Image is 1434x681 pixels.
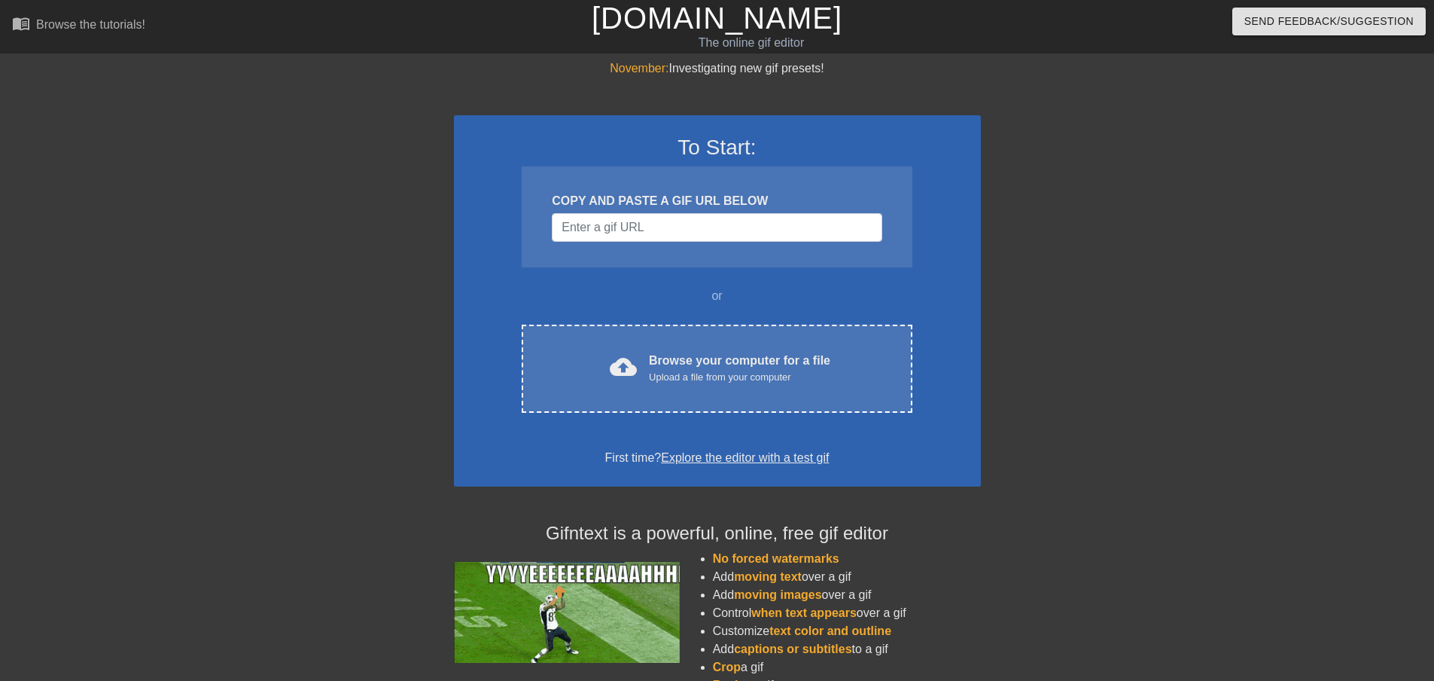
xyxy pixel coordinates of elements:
[713,658,981,676] li: a gif
[713,586,981,604] li: Add over a gif
[713,622,981,640] li: Customize
[713,640,981,658] li: Add to a gif
[734,643,851,655] span: captions or subtitles
[1232,8,1426,35] button: Send Feedback/Suggestion
[713,604,981,622] li: Control over a gif
[734,570,802,583] span: moving text
[473,449,961,467] div: First time?
[36,18,145,31] div: Browse the tutorials!
[486,34,1017,52] div: The online gif editor
[493,287,942,305] div: or
[649,370,830,385] div: Upload a file from your computer
[552,192,881,210] div: COPY AND PASTE A GIF URL BELOW
[454,562,680,663] img: football_small.gif
[661,451,829,464] a: Explore the editor with a test gif
[12,14,30,32] span: menu_book
[1244,12,1414,31] span: Send Feedback/Suggestion
[12,14,145,38] a: Browse the tutorials!
[713,661,741,673] span: Crop
[713,552,839,565] span: No forced watermarks
[649,352,830,385] div: Browse your computer for a file
[473,135,961,160] h3: To Start:
[610,62,668,75] span: November:
[713,568,981,586] li: Add over a gif
[454,60,981,78] div: Investigating new gif presets!
[454,523,981,545] h4: Gifntext is a powerful, online, free gif editor
[751,606,857,619] span: when text appears
[734,588,821,601] span: moving images
[769,625,891,637] span: text color and outline
[610,353,637,380] span: cloud_upload
[592,2,842,35] a: [DOMAIN_NAME]
[552,213,881,242] input: Username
